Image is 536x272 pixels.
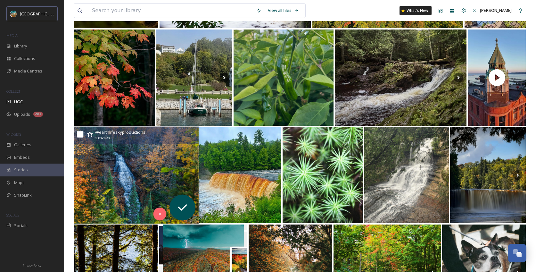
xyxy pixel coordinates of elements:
[335,30,467,126] img: The Porcupine Mountains Wilderness, fondly referred to as the “Porkies,” are a mountain range in ...
[400,6,432,15] a: What's New
[14,154,30,160] span: Embeds
[89,4,253,18] input: Search your library
[468,30,526,126] img: thumbnail
[480,7,512,13] span: [PERSON_NAME]
[33,112,43,117] div: 281
[14,180,25,186] span: Maps
[6,132,21,137] span: WIDGETS
[14,223,28,229] span: Socials
[14,192,32,198] span: SnapLink
[234,30,334,126] img: Our shishitos are producing like CRAZY right now and we aren’t mad about it. These Japanese peppe...
[14,142,31,148] span: Galleries
[14,99,23,105] span: UGC
[265,4,302,17] a: View all files
[23,261,41,269] a: Privacy Policy
[74,30,155,126] img: Fall is in the air. Mornings are crisp. The leaves are changing. The leaves are changing! 🎃🍂 We o...
[14,167,28,173] span: Stories
[6,33,18,38] span: MEDIA
[450,127,526,223] img: Tahquamenon Falls in September showing some signs Fall is coming but still pretty green. A branch...
[6,213,19,217] span: SOCIALS
[95,129,146,135] span: @ earthlifeskyproductions
[95,136,110,141] span: 1800 x 1440
[14,111,30,117] span: Uploads
[20,11,82,17] span: [GEOGRAPHIC_DATA][US_STATE]
[469,4,515,17] a: [PERSON_NAME]
[14,43,27,49] span: Library
[14,55,35,62] span: Collections
[23,263,41,268] span: Privacy Policy
[508,244,526,262] button: Open Chat
[6,89,20,94] span: COLLECT
[283,127,363,223] img: #haircapmoss #upperpeninsula #upperpeninsulamichigan #forestcarpet #moss #macromoss #macrophotogr...
[156,30,232,126] img: Love a fall trip to Mackinac Island. Great spot in the marina with sunny days and quiet evenings ...
[199,127,281,223] img: Tahquamenon Falls is an amazing waterfall located in Michigan's Upper Peninsula. This is the uppe...
[74,127,199,224] img: -Nestled- . Canon EOS 6D Mark II Canon EF17-40mm f/4L USM ISO 800 40mm f/4.0 1/160 sec . This Ima...
[14,68,42,74] span: Media Centres
[364,127,449,223] img: #laughingwhitefishfalls #upperpeninsula #upperpeninsulamichigan #waterfall #summerintofall #pilgr...
[10,11,17,17] img: Snapsea%20Profile.jpg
